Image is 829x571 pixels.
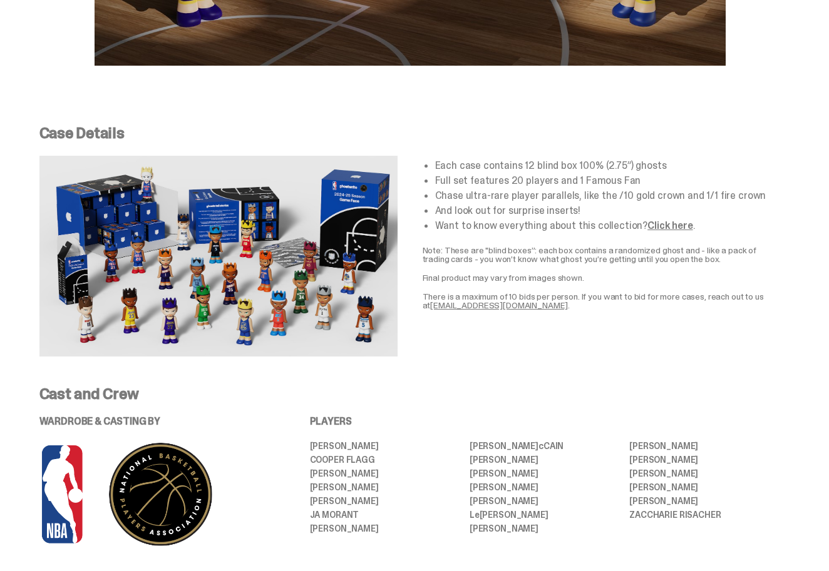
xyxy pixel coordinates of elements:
p: Note: These are "blind boxes”: each box contains a randomized ghost and - like a pack of trading ... [423,246,781,263]
a: [EMAIL_ADDRESS][DOMAIN_NAME] [430,300,568,311]
li: [PERSON_NAME] [470,483,620,492]
li: Full set features 20 players and 1 Famous Fan [435,176,781,186]
img: NBA-Case-Details.png [39,156,398,356]
li: [PERSON_NAME] [629,497,780,505]
li: [PERSON_NAME] [629,455,780,464]
li: ZACCHARIE RISACHER [629,510,780,519]
p: Cast and Crew [39,387,781,402]
li: [PERSON_NAME] CAIN [470,442,620,450]
li: [PERSON_NAME] [470,469,620,478]
p: WARDROBE & CASTING BY [39,417,275,427]
li: Each case contains 12 blind box 100% (2.75”) ghosts [435,161,781,171]
p: Final product may vary from images shown. [423,273,781,282]
li: Chase ultra-rare player parallels, like the /10 gold crown and 1/1 fire crown [435,191,781,201]
li: [PERSON_NAME] [629,483,780,492]
li: [PERSON_NAME] [629,442,780,450]
li: [PERSON_NAME] [310,483,461,492]
a: Click here [647,219,693,232]
img: NBA%20and%20PA%20logo%20for%20PDP-04.png [39,442,259,547]
p: PLAYERS [310,417,781,427]
p: Case Details [39,126,781,141]
li: [PERSON_NAME] [310,469,461,478]
li: JA MORANT [310,510,461,519]
li: [PERSON_NAME] [470,524,620,533]
li: Cooper Flagg [310,455,461,464]
li: [PERSON_NAME] [310,497,461,505]
p: There is a maximum of 10 bids per person. If you want to bid for more cases, reach out to us at . [423,292,781,310]
li: And look out for surprise inserts! [435,206,781,216]
span: c [538,440,543,452]
li: [PERSON_NAME] [470,455,620,464]
li: [PERSON_NAME] [310,524,461,533]
span: e [475,509,480,520]
li: Want to know everything about this collection? . [435,221,781,231]
li: [PERSON_NAME] [629,469,780,478]
li: L [PERSON_NAME] [470,510,620,519]
li: [PERSON_NAME] [310,442,461,450]
li: [PERSON_NAME] [470,497,620,505]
